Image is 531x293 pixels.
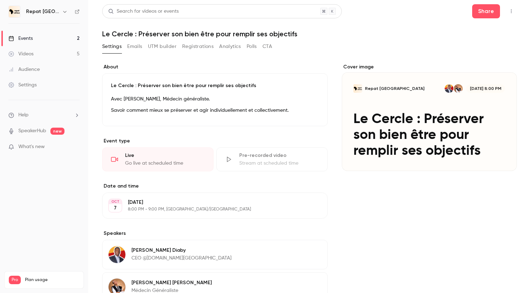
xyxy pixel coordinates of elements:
p: 8:00 PM - 9:00 PM, [GEOGRAPHIC_DATA]/[GEOGRAPHIC_DATA] [128,207,290,212]
span: new [50,128,64,135]
li: help-dropdown-opener [8,111,80,119]
p: Le Cercle : Préserver son bien être pour remplir ses objectifs [111,82,319,89]
a: SpeakerHub [18,127,46,135]
label: Cover image [342,63,517,71]
p: [PERSON_NAME] Diaby [131,247,231,254]
label: Date and time [102,183,328,190]
p: [DATE] [128,199,290,206]
h6: Repat [GEOGRAPHIC_DATA] [26,8,59,15]
span: Pro [9,276,21,284]
img: Kara Diaby [109,246,125,263]
div: Search for videos or events [108,8,179,15]
button: Emails [127,41,142,52]
div: Audience [8,66,40,73]
button: UTM builder [148,41,177,52]
button: Polls [247,41,257,52]
div: Go live at scheduled time [125,160,205,167]
button: CTA [263,41,272,52]
div: Live [125,152,205,159]
button: Registrations [182,41,214,52]
div: Videos [8,50,33,57]
label: About [102,63,328,71]
label: Speakers [102,230,328,237]
button: Analytics [219,41,241,52]
div: OCT [109,199,122,204]
p: [PERSON_NAME] [PERSON_NAME] [131,279,212,286]
button: Share [472,4,500,18]
span: Plan usage [25,277,79,283]
section: Cover image [342,63,517,171]
p: Event type [102,138,328,145]
div: Events [8,35,33,42]
span: What's new [18,143,45,151]
div: LiveGo live at scheduled time [102,147,214,171]
p: Savoir comment mieux se préserver et agir individuellement et collectivement. [111,106,319,115]
div: Settings [8,81,37,88]
h1: Le Cercle : Préserver son bien être pour remplir ses objectifs [102,30,517,38]
div: Pre-recorded video [239,152,319,159]
iframe: Noticeable Trigger [71,144,80,150]
div: Stream at scheduled time [239,160,319,167]
div: Pre-recorded videoStream at scheduled time [216,147,328,171]
p: Avec [PERSON_NAME], Médecin généraliste. [111,95,319,103]
p: CEO @[DOMAIN_NAME][GEOGRAPHIC_DATA] [131,255,231,262]
div: Kara Diaby[PERSON_NAME] DiabyCEO @[DOMAIN_NAME][GEOGRAPHIC_DATA] [102,240,328,269]
img: Repat Africa [9,6,20,17]
p: 7 [114,205,117,212]
button: Settings [102,41,122,52]
span: Help [18,111,29,119]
